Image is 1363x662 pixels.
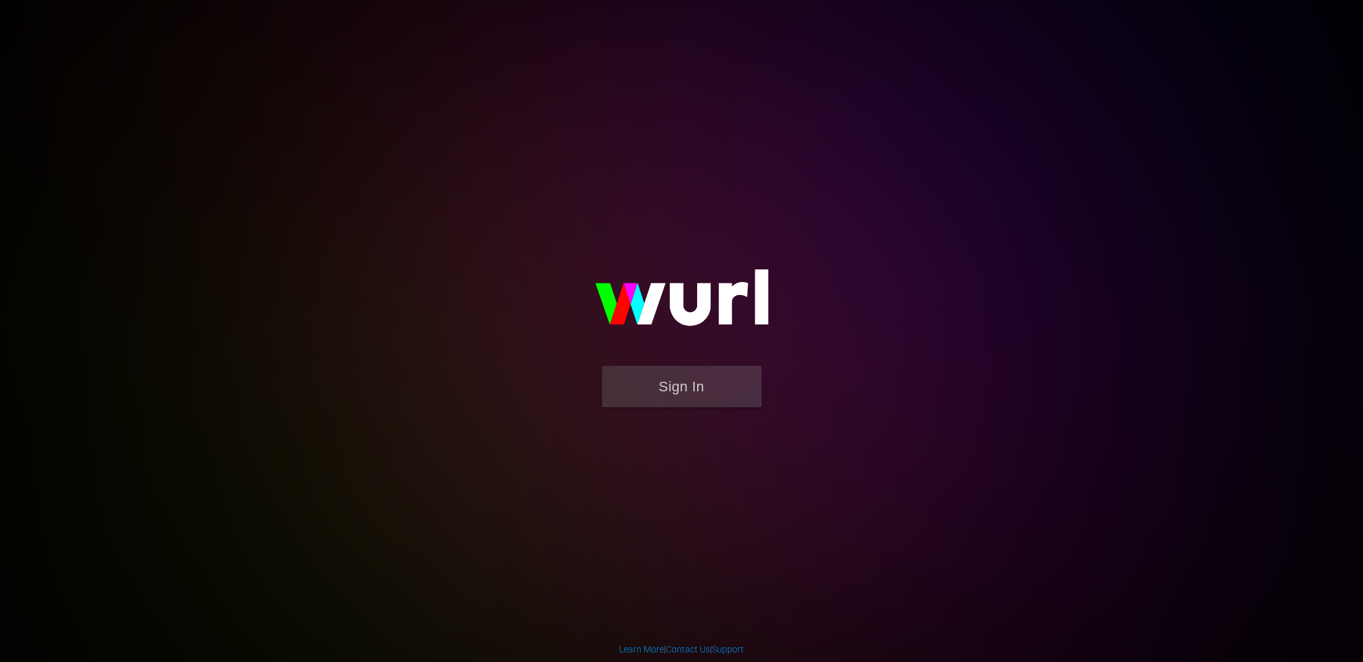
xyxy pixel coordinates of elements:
img: wurl-logo-on-black-223613ac3d8ba8fe6dc639794a292ebdb59501304c7dfd60c99c58986ef67473.svg [554,242,810,366]
div: | | [619,643,744,656]
a: Learn More [619,644,664,654]
a: Support [712,644,744,654]
button: Sign In [602,366,762,407]
a: Contact Us [666,644,710,654]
